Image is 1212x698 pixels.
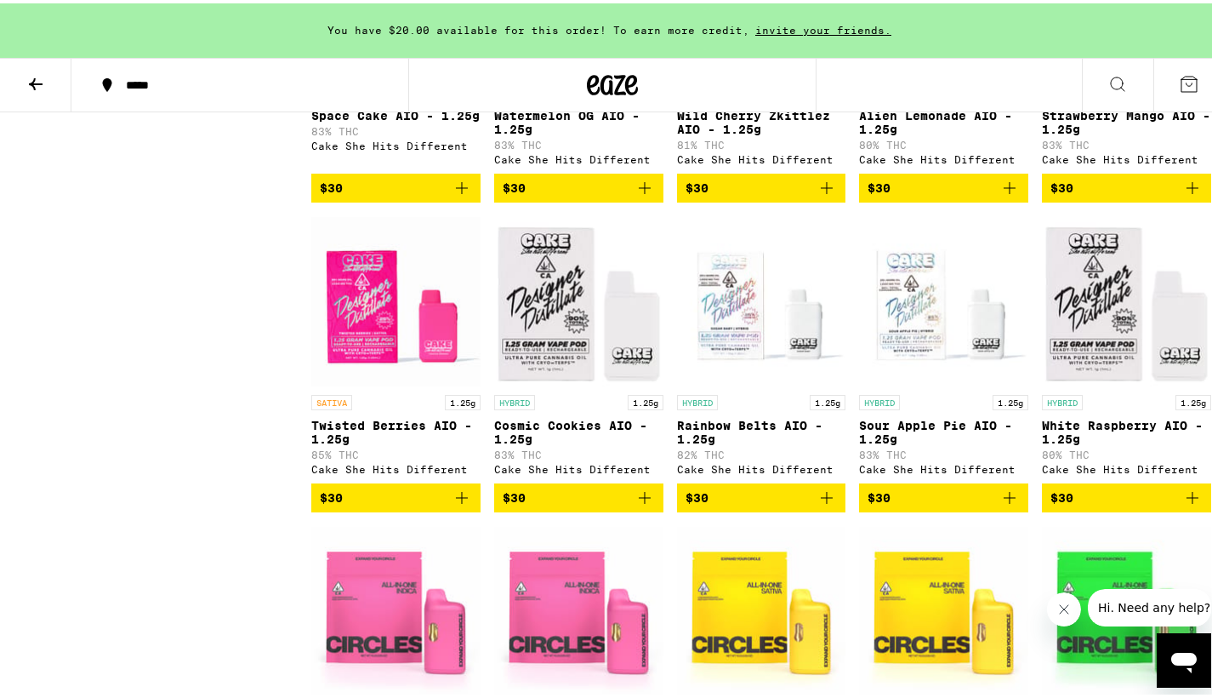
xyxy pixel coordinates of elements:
[494,136,663,147] p: 83% THC
[1042,461,1211,472] div: Cake She Hits Different
[494,392,535,407] p: HYBRID
[311,415,481,443] p: Twisted Berries AIO - 1.25g
[859,151,1028,162] div: Cake She Hits Different
[859,213,1028,480] a: Open page for Sour Apple Pie AIO - 1.25g from Cake She Hits Different
[1042,213,1211,480] a: Open page for White Raspberry AIO - 1.25g from Cake She Hits Different
[1042,170,1211,199] button: Add to bag
[1157,630,1211,684] iframe: Button to launch messaging window
[859,523,1028,693] img: Circles Base Camp - Lime Slushie AIO - 1g
[686,488,708,501] span: $30
[494,523,663,693] img: Circles Base Camp - Watermelon Crush AIO - 1g
[677,415,846,443] p: Rainbow Belts AIO - 1.25g
[311,123,481,134] p: 83% THC
[1042,136,1211,147] p: 83% THC
[677,151,846,162] div: Cake She Hits Different
[1047,589,1081,623] iframe: Close message
[677,480,846,509] button: Add to bag
[677,170,846,199] button: Add to bag
[859,170,1028,199] button: Add to bag
[494,213,663,480] a: Open page for Cosmic Cookies AIO - 1.25g from Cake She Hits Different
[868,488,891,501] span: $30
[1042,523,1211,693] img: Circles Base Camp - Grapefruit Glow Up AIO - 1g
[1042,480,1211,509] button: Add to bag
[311,392,352,407] p: SATIVA
[1042,446,1211,457] p: 80% THC
[628,392,663,407] p: 1.25g
[1050,488,1073,501] span: $30
[677,446,846,457] p: 82% THC
[445,392,481,407] p: 1.25g
[859,136,1028,147] p: 80% THC
[1050,178,1073,192] span: $30
[503,178,526,192] span: $30
[859,446,1028,457] p: 83% THC
[311,137,481,148] div: Cake She Hits Different
[311,446,481,457] p: 85% THC
[1042,392,1083,407] p: HYBRID
[327,21,749,32] span: You have $20.00 available for this order! To earn more credit,
[494,213,663,383] img: Cake She Hits Different - Cosmic Cookies AIO - 1.25g
[859,106,1028,133] p: Alien Lemonade AIO - 1.25g
[859,461,1028,472] div: Cake She Hits Different
[311,106,481,119] p: Space Cake AIO - 1.25g
[311,461,481,472] div: Cake She Hits Different
[320,488,343,501] span: $30
[686,178,708,192] span: $30
[494,461,663,472] div: Cake She Hits Different
[503,488,526,501] span: $30
[311,523,481,693] img: Circles Base Camp - Berry White AIO - 1g
[311,213,481,383] img: Cake She Hits Different - Twisted Berries AIO - 1.25g
[1042,106,1211,133] p: Strawberry Mango AIO - 1.25g
[810,392,845,407] p: 1.25g
[677,461,846,472] div: Cake She Hits Different
[677,136,846,147] p: 81% THC
[311,480,481,509] button: Add to bag
[1175,392,1211,407] p: 1.25g
[677,106,846,133] p: Wild Cherry Zkittlez AIO - 1.25g
[494,446,663,457] p: 83% THC
[1088,586,1211,623] iframe: Message from company
[859,392,900,407] p: HYBRID
[494,170,663,199] button: Add to bag
[993,392,1028,407] p: 1.25g
[1042,415,1211,443] p: White Raspberry AIO - 1.25g
[677,213,846,383] img: Cake She Hits Different - Rainbow Belts AIO - 1.25g
[494,415,663,443] p: Cosmic Cookies AIO - 1.25g
[859,480,1028,509] button: Add to bag
[677,392,718,407] p: HYBRID
[311,170,481,199] button: Add to bag
[677,523,846,693] img: Circles Base Camp - Banana Runtz AIO - 1g
[311,213,481,480] a: Open page for Twisted Berries AIO - 1.25g from Cake She Hits Different
[868,178,891,192] span: $30
[677,213,846,480] a: Open page for Rainbow Belts AIO - 1.25g from Cake She Hits Different
[859,213,1028,383] img: Cake She Hits Different - Sour Apple Pie AIO - 1.25g
[494,151,663,162] div: Cake She Hits Different
[1042,151,1211,162] div: Cake She Hits Different
[859,415,1028,443] p: Sour Apple Pie AIO - 1.25g
[494,480,663,509] button: Add to bag
[1042,213,1211,383] img: Cake She Hits Different - White Raspberry AIO - 1.25g
[749,21,897,32] span: invite your friends.
[494,106,663,133] p: Watermelon OG AIO - 1.25g
[320,178,343,192] span: $30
